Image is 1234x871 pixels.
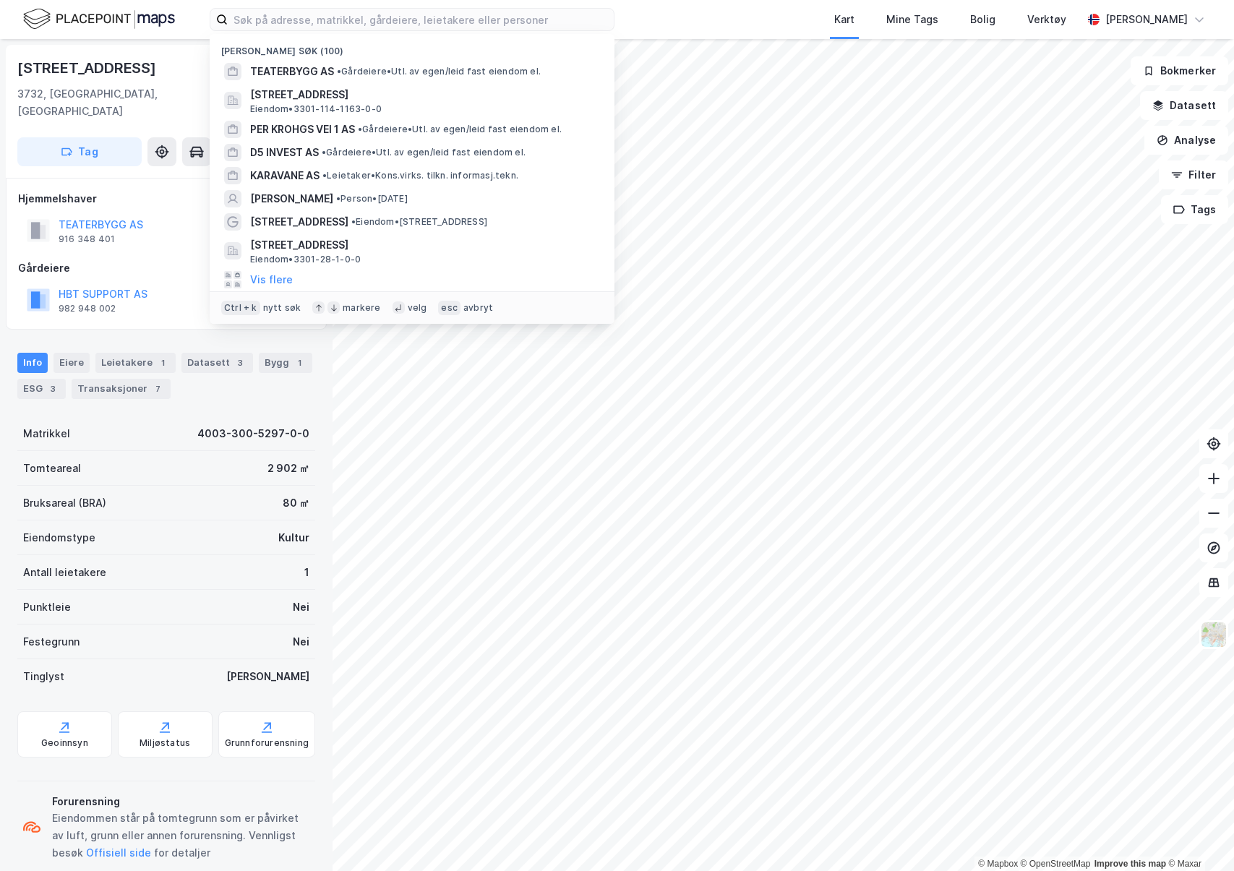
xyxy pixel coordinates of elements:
[322,147,526,158] span: Gårdeiere • Utl. av egen/leid fast eiendom el.
[250,213,348,231] span: [STREET_ADDRESS]
[228,9,614,30] input: Søk på adresse, matrikkel, gårdeiere, leietakere eller personer
[233,356,247,370] div: 3
[41,737,88,749] div: Geoinnsyn
[1021,859,1091,869] a: OpenStreetMap
[23,7,175,32] img: logo.f888ab2527a4732fd821a326f86c7f29.svg
[23,460,81,477] div: Tomteareal
[72,379,171,399] div: Transaksjoner
[293,598,309,616] div: Nei
[358,124,362,134] span: •
[250,167,320,184] span: KARAVANE AS
[59,233,115,245] div: 916 348 401
[834,11,854,28] div: Kart
[438,301,460,315] div: esc
[17,353,48,373] div: Info
[351,216,356,227] span: •
[17,56,159,80] div: [STREET_ADDRESS]
[23,494,106,512] div: Bruksareal (BRA)
[978,859,1018,869] a: Mapbox
[140,737,190,749] div: Miljøstatus
[358,124,562,135] span: Gårdeiere • Utl. av egen/leid fast eiendom el.
[283,494,309,512] div: 80 ㎡
[336,193,340,204] span: •
[292,356,307,370] div: 1
[250,63,334,80] span: TEATERBYGG AS
[18,259,314,277] div: Gårdeiere
[1161,195,1228,224] button: Tags
[53,353,90,373] div: Eiere
[250,144,319,161] span: D5 INVEST AS
[263,302,301,314] div: nytt søk
[267,460,309,477] div: 2 902 ㎡
[304,564,309,581] div: 1
[23,598,71,616] div: Punktleie
[1162,802,1234,871] iframe: Chat Widget
[17,137,142,166] button: Tag
[155,356,170,370] div: 1
[1131,56,1228,85] button: Bokmerker
[226,668,309,685] div: [PERSON_NAME]
[322,147,326,158] span: •
[95,353,176,373] div: Leietakere
[259,353,312,373] div: Bygg
[197,425,309,442] div: 4003-300-5297-0-0
[408,302,427,314] div: velg
[17,379,66,399] div: ESG
[225,737,309,749] div: Grunnforurensning
[46,382,60,396] div: 3
[18,190,314,207] div: Hjemmelshaver
[337,66,541,77] span: Gårdeiere • Utl. av egen/leid fast eiendom el.
[337,66,341,77] span: •
[970,11,995,28] div: Bolig
[1140,91,1228,120] button: Datasett
[210,34,614,60] div: [PERSON_NAME] søk (100)
[1159,160,1228,189] button: Filter
[221,301,260,315] div: Ctrl + k
[1200,621,1227,648] img: Z
[463,302,493,314] div: avbryt
[1094,859,1166,869] a: Improve this map
[250,103,382,115] span: Eiendom • 3301-114-1163-0-0
[250,254,361,265] span: Eiendom • 3301-28-1-0-0
[150,382,165,396] div: 7
[250,190,333,207] span: [PERSON_NAME]
[322,170,327,181] span: •
[293,633,309,651] div: Nei
[250,236,597,254] span: [STREET_ADDRESS]
[1105,11,1188,28] div: [PERSON_NAME]
[17,85,239,120] div: 3732, [GEOGRAPHIC_DATA], [GEOGRAPHIC_DATA]
[1027,11,1066,28] div: Verktøy
[23,529,95,546] div: Eiendomstype
[343,302,380,314] div: markere
[250,86,597,103] span: [STREET_ADDRESS]
[351,216,487,228] span: Eiendom • [STREET_ADDRESS]
[23,633,80,651] div: Festegrunn
[250,121,355,138] span: PER KROHGS VEI 1 AS
[1144,126,1228,155] button: Analyse
[23,425,70,442] div: Matrikkel
[52,810,309,862] div: Eiendommen står på tomtegrunn som er påvirket av luft, grunn eller annen forurensning. Vennligst ...
[336,193,408,205] span: Person • [DATE]
[23,668,64,685] div: Tinglyst
[278,529,309,546] div: Kultur
[250,271,293,288] button: Vis flere
[59,303,116,314] div: 982 948 002
[52,793,309,810] div: Forurensning
[322,170,518,181] span: Leietaker • Kons.virks. tilkn. informasj.tekn.
[886,11,938,28] div: Mine Tags
[23,564,106,581] div: Antall leietakere
[181,353,253,373] div: Datasett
